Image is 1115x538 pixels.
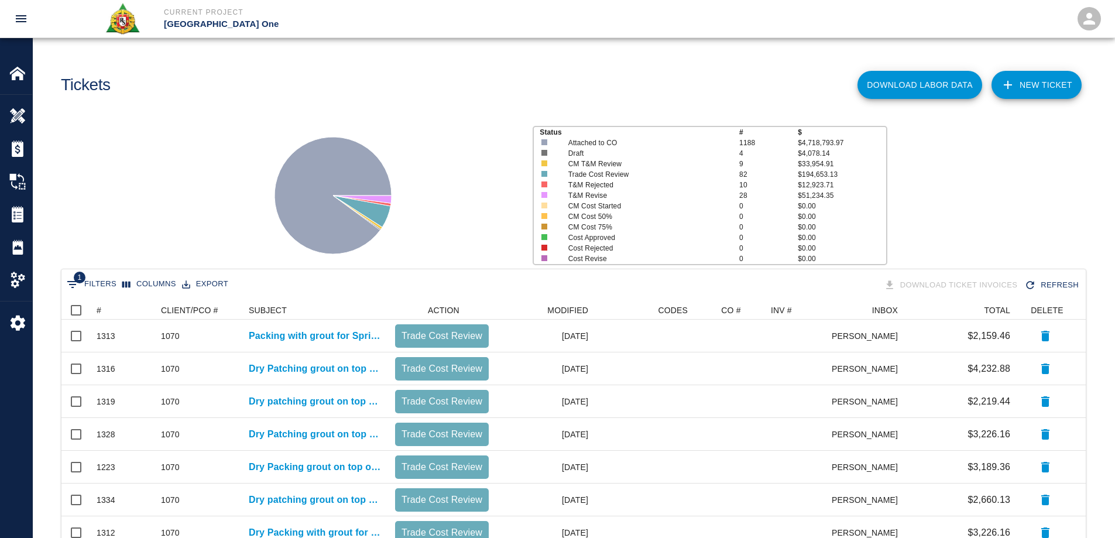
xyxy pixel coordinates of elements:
div: MODIFIED [547,301,588,320]
p: Trade Cost Review [400,460,484,474]
button: Download Labor Data [857,71,982,99]
a: Dry Patching grout on top of beams for Column line E5/[GEOGRAPHIC_DATA], B/15. [249,362,383,376]
p: Trade Cost Review [400,493,484,507]
div: 1070 [161,363,180,375]
div: DELETE [1031,301,1063,320]
p: $3,226.16 [968,427,1010,441]
p: 28 [739,190,798,201]
button: Select columns [119,275,179,293]
p: 10 [739,180,798,190]
div: [PERSON_NAME] [832,451,904,484]
p: CM Cost 50% [568,211,722,222]
div: INBOX [872,301,898,320]
div: [DATE] [495,451,594,484]
button: Refresh [1022,275,1083,296]
p: Trade Cost Review [568,169,722,180]
p: $0.00 [798,211,886,222]
p: $4,718,793.97 [798,138,886,148]
div: [PERSON_NAME] [832,320,904,352]
div: 1328 [97,429,115,440]
img: Roger & Sons Concrete [105,2,140,35]
div: TOTAL [984,301,1010,320]
h1: Tickets [61,76,111,95]
div: [DATE] [495,320,594,352]
div: TOTAL [904,301,1016,320]
p: 4 [739,148,798,159]
p: 9 [739,159,798,169]
div: 1319 [97,396,115,407]
p: Trade Cost Review [400,329,484,343]
div: CODES [658,301,688,320]
p: Trade Cost Review [400,395,484,409]
div: [DATE] [495,385,594,418]
div: 1316 [97,363,115,375]
p: $2,660.13 [968,493,1010,507]
div: [PERSON_NAME] [832,418,904,451]
p: # [739,127,798,138]
p: 0 [739,232,798,243]
p: 0 [739,243,798,253]
p: $ [798,127,886,138]
div: SUBJECT [243,301,389,320]
a: Dry patching grout on top of beams Column line E12/EH [249,395,383,409]
p: Cost Revise [568,253,722,264]
div: CODES [594,301,694,320]
a: Dry patching grout on top of beams Column line N/19 [249,493,383,507]
div: CO # [721,301,740,320]
div: 1070 [161,429,180,440]
p: $194,653.13 [798,169,886,180]
div: [PERSON_NAME] [832,352,904,385]
p: $2,219.44 [968,395,1010,409]
a: Dry Patching grout on top of beams Column line E30/EF, F/13 [249,427,383,441]
p: 0 [739,211,798,222]
p: $0.00 [798,232,886,243]
p: $0.00 [798,201,886,211]
p: 0 [739,253,798,264]
button: Show filters [64,275,119,294]
p: Attached to CO [568,138,722,148]
p: 82 [739,169,798,180]
p: CM Cost 75% [568,222,722,232]
div: CLIENT/PCO # [155,301,243,320]
p: $2,159.46 [968,329,1010,343]
p: $51,234.35 [798,190,886,201]
p: 0 [739,201,798,211]
p: Status [540,127,739,138]
p: $4,232.88 [968,362,1010,376]
div: MODIFIED [495,301,594,320]
p: $4,078.14 [798,148,886,159]
p: Trade Cost Review [400,427,484,441]
div: 1070 [161,330,180,342]
p: T&M Revise [568,190,722,201]
button: open drawer [7,5,35,33]
div: 1334 [97,494,115,506]
button: Export [179,275,231,293]
p: CM Cost Started [568,201,722,211]
a: Dry Packing grout on top of beams Column line F/14, B/15, E15/EF [249,460,383,474]
div: [DATE] [495,418,594,451]
p: $3,189.36 [968,460,1010,474]
p: Cost Rejected [568,243,722,253]
span: 1 [74,272,85,283]
div: INBOX [832,301,904,320]
p: CM T&M Review [568,159,722,169]
p: T&M Rejected [568,180,722,190]
div: 1313 [97,330,115,342]
div: ACTION [389,301,495,320]
div: Refresh the list [1022,275,1083,296]
p: $0.00 [798,222,886,232]
div: [DATE] [495,484,594,516]
p: $0.00 [798,243,886,253]
p: 1188 [739,138,798,148]
div: [PERSON_NAME] [832,385,904,418]
div: [PERSON_NAME] [832,484,904,516]
div: 1070 [161,461,180,473]
div: # [91,301,155,320]
p: Draft [568,148,722,159]
div: Tickets download in groups of 15 [881,275,1023,296]
a: Packing with grout for Sprinkler valve room #980. [249,329,383,343]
